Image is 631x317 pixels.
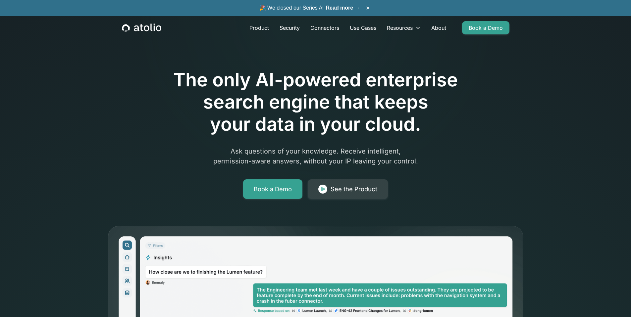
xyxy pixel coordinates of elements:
div: Resources [382,21,426,34]
h1: The only AI-powered enterprise search engine that keeps your data in your cloud. [146,69,485,136]
div: See the Product [331,185,377,194]
span: 🎉 We closed our Series A! [259,4,360,12]
a: Book a Demo [243,179,302,199]
a: home [122,23,161,32]
a: Security [274,21,305,34]
a: Book a Demo [462,21,509,34]
div: Resources [387,24,413,32]
a: Read more → [326,5,360,11]
p: Ask questions of your knowledge. Receive intelligent, permission-aware answers, without your IP l... [188,146,443,166]
a: See the Product [308,179,388,199]
a: Connectors [305,21,344,34]
a: Product [244,21,274,34]
a: Use Cases [344,21,382,34]
button: × [364,4,372,12]
a: About [426,21,451,34]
